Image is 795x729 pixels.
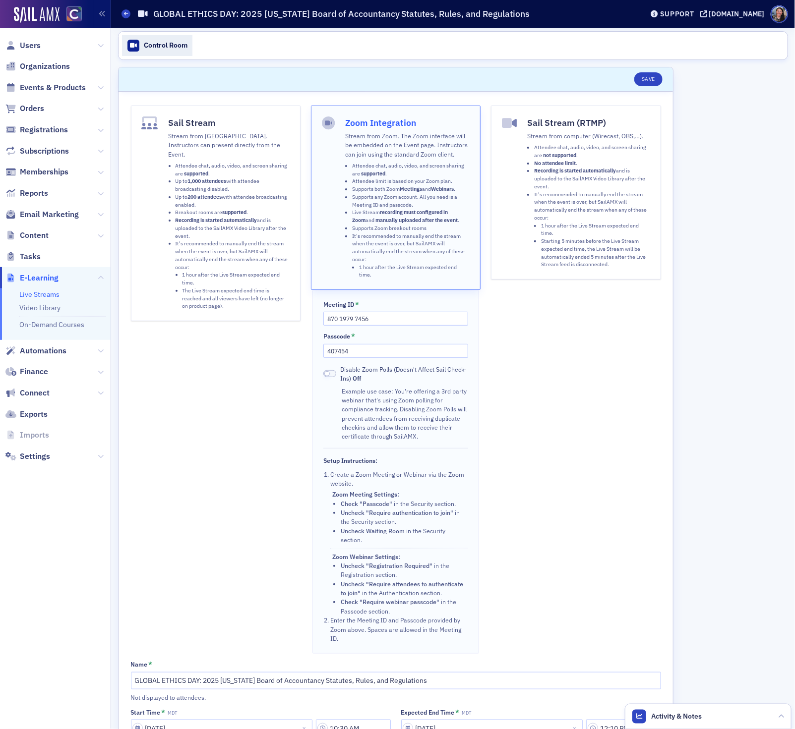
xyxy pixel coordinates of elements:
[323,370,336,378] span: Off
[352,185,470,193] li: Supports both Zoom and .
[20,146,69,157] span: Subscriptions
[401,709,455,716] div: Expected End Time
[176,193,290,209] li: Up to with attendee broadcasting enabled.
[176,217,290,240] li: and is uploaded to the SailAMX Video Library after the event.
[342,387,468,441] div: Example use case: You're offering a 3rd party webinar that's using Zoom polling for compliance tr...
[341,561,468,579] li: in the Registration section.
[527,131,650,140] p: Stream from computer (Wirecast, OBS,…).
[184,170,209,177] strong: supported
[323,457,377,464] div: Setup Instructions:
[19,290,60,299] a: Live Streams
[131,106,301,321] button: Sail StreamStream from [GEOGRAPHIC_DATA]. Instructors can present directly from the Event.Attende...
[131,661,148,668] div: Name
[60,6,82,23] a: View Homepage
[700,10,768,17] button: [DOMAIN_NAME]
[131,709,161,716] div: Start Time
[534,144,650,160] li: Attendee chat, audio, video, and screen sharing are .
[20,451,50,462] span: Settings
[660,9,694,18] div: Support
[491,106,661,280] button: Sail Stream (RTMP)Stream from computer (Wirecast, OBS,…).Attendee chat, audio, video, and screen ...
[223,209,247,216] strong: supported
[341,580,463,597] span: Uncheck "Require attendees to authenticate to join"
[5,273,59,283] a: E-Learning
[19,303,61,312] a: Video Library
[20,167,68,177] span: Memberships
[341,508,468,526] li: in the Security section.
[5,188,48,199] a: Reports
[353,374,361,382] span: Off
[534,160,576,167] strong: No attendee limit
[352,193,470,209] li: Supports any Zoom account. All you need is a Meeting ID and passcode.
[462,710,472,716] span: MDT
[5,366,48,377] a: Finance
[5,345,66,356] a: Automations
[330,470,468,616] li: Create a Zoom Meeting or Webinar via the Zoom website.
[169,131,290,159] p: Stream from [GEOGRAPHIC_DATA]. Instructors can present directly from the Event.
[5,251,41,262] a: Tasks
[20,388,50,398] span: Connect
[709,9,765,18] div: [DOMAIN_NAME]
[652,711,702,722] span: Activity & Notes
[183,271,290,287] li: 1 hour after the Live Stream expected end time.
[359,264,470,280] li: 1 hour after the Live Stream expected end time.
[20,366,48,377] span: Finance
[131,693,464,702] div: Not displayed to attendees.
[345,131,470,159] p: Stream from Zoom. The Zoom interface will be embedded on the Event page. Instructors can join usi...
[352,177,470,185] li: Attendee limit is based on your Zoom plan.
[176,209,290,217] li: Breakout rooms are .
[355,301,359,308] abbr: This field is required
[122,35,192,56] a: Control Room
[332,552,468,561] div: Zoom Webinar Settings:
[352,209,470,224] li: Live Stream and .
[19,320,84,329] a: On-Demand Courses
[375,217,458,224] strong: manually uploaded after the event
[169,116,290,129] h4: Sail Stream
[5,409,48,420] a: Exports
[5,451,50,462] a: Settings
[176,162,290,178] li: Attendee chat, audio, video, and screen sharing are .
[341,527,406,535] span: Uncheck Waiting Room
[541,237,650,269] li: Starting 5 minutes before the Live Stream expected end time, the Live Stream will be automaticall...
[330,616,468,643] li: Enter the Meeting ID and Passcode provided by Zoom above. Spaces are allowed in the Meeting ID.
[5,430,49,441] a: Imports
[20,230,49,241] span: Content
[5,388,50,398] a: Connect
[176,240,290,310] li: It's recommended to manually end the stream when the event is over, but SailAMX will automaticall...
[5,82,86,93] a: Events & Products
[144,41,187,50] div: Control Room
[5,61,70,72] a: Organizations
[311,106,481,290] button: Zoom IntegrationStream from Zoom. The Zoom interface will be embedded on the Event page. Instruct...
[168,710,178,716] span: MDT
[153,8,530,20] h1: GLOBAL ETHICS DAY: 2025 [US_STATE] Board of Accountancy Statutes, Rules, and Regulations
[20,430,49,441] span: Imports
[5,209,79,220] a: Email Marketing
[351,333,355,339] abbr: This field is required
[352,224,470,232] li: Supports Zoom breakout rooms
[534,167,616,174] strong: Recording is started automatically
[400,185,422,192] strong: Meetings
[188,177,227,184] strong: 1,000 attendees
[14,7,60,23] img: SailAMX
[341,526,468,545] li: in the Security section.
[176,217,257,224] strong: Recording is started automatically
[148,661,152,668] abbr: This field is required
[341,499,468,508] li: in the Security section.
[543,152,576,159] strong: not supported
[323,333,350,340] div: Passcode
[352,232,470,280] li: It's recommended to manually end the stream when the event is over, but SailAMX will automaticall...
[431,185,454,192] strong: Webinars
[20,251,41,262] span: Tasks
[5,230,49,241] a: Content
[341,500,392,507] span: Check "Passcode"
[332,490,468,499] div: Zoom Meeting Settings:
[161,709,165,716] abbr: This field is required
[771,5,788,23] span: Profile
[66,6,82,22] img: SailAMX
[455,709,459,716] abbr: This field is required
[341,508,455,516] span: Uncheck "Require authentication to join"
[341,598,439,606] span: Check "Require webinar passcode"
[20,345,66,356] span: Automations
[5,167,68,177] a: Memberships
[5,124,68,135] a: Registrations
